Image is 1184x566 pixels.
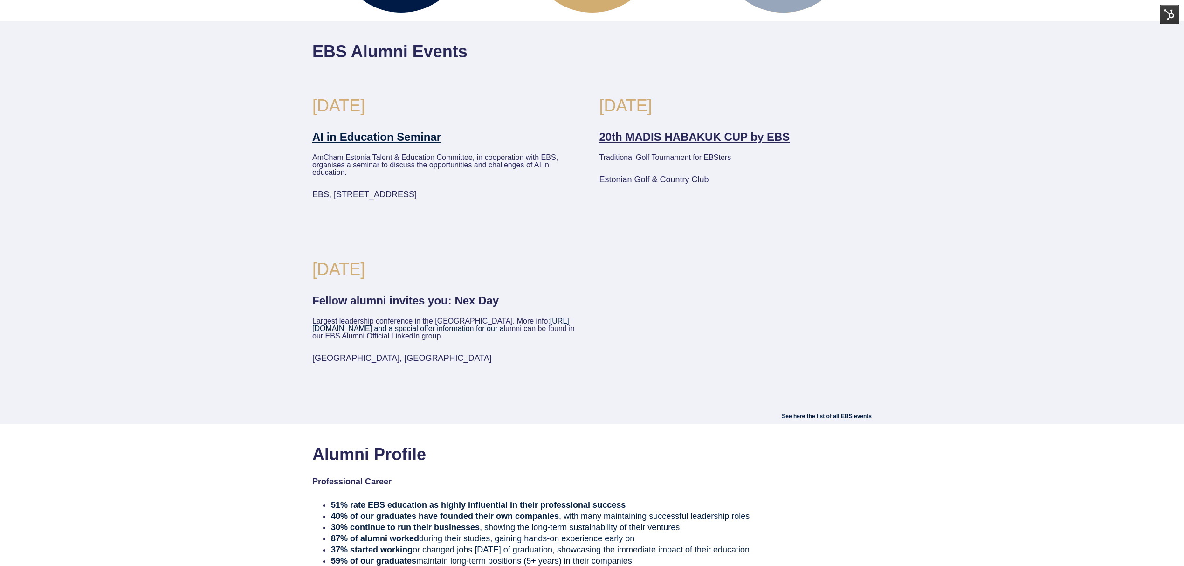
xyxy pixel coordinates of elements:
[782,413,872,420] a: See here the list of all EBS events
[599,131,790,143] a: 20th MADIS HABAKUK CUP by EBS
[331,523,680,532] span: , showing the long-term sustainability of their ventures
[312,260,365,279] span: [DATE]
[312,317,569,332] a: [URL][DOMAIN_NAME] and a special offer information for our a
[331,511,750,521] span: , with many maintaining successful leadership roles
[599,173,872,187] h2: Estonian Golf & Country Club
[312,187,585,202] h2: EBS, [STREET_ADDRESS]
[312,42,872,62] h2: EBS Alumni Events
[312,131,441,143] a: AI in Education Seminar
[312,96,365,115] span: [DATE]
[599,153,731,161] span: Traditional Golf Tournament for EBSters
[331,534,634,543] span: during their studies, gaining hands-on experience early on
[1160,5,1179,24] img: HubSpot Tools Menu Toggle
[312,294,499,307] span: Fellow alumni invites you: Nex Day
[331,556,632,566] span: maintain long-term positions (5+ years) in their companies
[331,545,413,554] strong: 37% started working
[312,477,392,486] strong: Professional Career
[331,523,480,532] strong: 30% continue to run their businesses
[599,96,652,115] span: [DATE]
[331,545,750,554] span: or changed jobs [DATE] of graduation, showcasing the immediate impact of their education
[331,511,559,521] strong: 40% of our graduates have founded their own companies
[312,351,585,366] h2: [GEOGRAPHIC_DATA], [GEOGRAPHIC_DATA]
[312,153,558,176] span: AmCham Estonia Talent & Education Committee, in cooperation with EBS, organises a seminar to disc...
[331,556,416,566] strong: 59% of our graduates
[331,500,626,510] strong: 51% rate EBS education as highly influential in their professional success
[312,445,872,464] h2: Alumni Profile
[312,317,575,340] span: Largest leadership conference in the [GEOGRAPHIC_DATA]. More info: lumni can be found in our EBS ...
[331,534,419,543] strong: 87% of alumni worked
